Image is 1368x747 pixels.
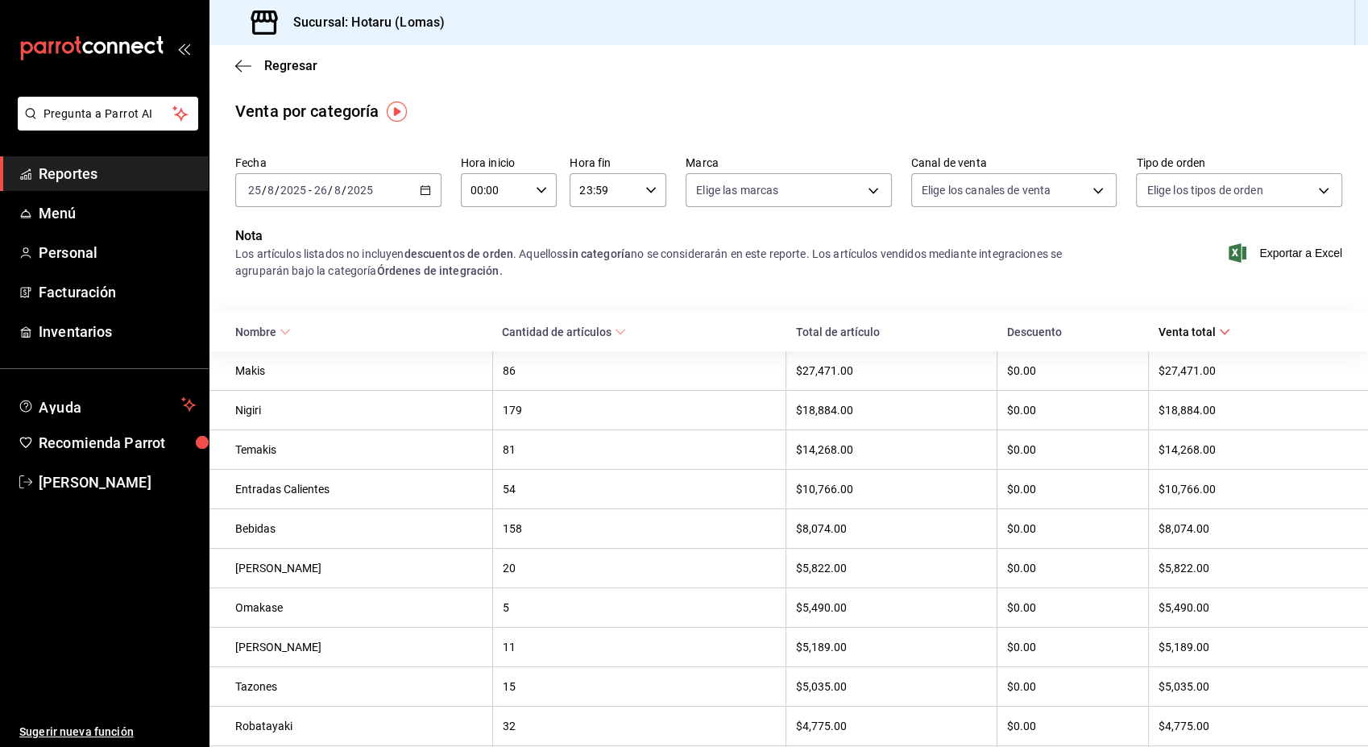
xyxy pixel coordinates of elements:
span: Venta total [1159,326,1230,338]
span: Elige los tipos de orden [1146,182,1262,198]
div: Tazones [235,680,483,693]
strong: descuentos de orden [404,247,513,260]
span: Elige las marcas [696,182,778,198]
button: Pregunta a Parrot AI [18,97,198,131]
font: Facturación [39,284,116,301]
div: $0.00 [1007,404,1138,417]
input: -- [334,184,342,197]
div: [PERSON_NAME] [235,641,483,654]
label: Fecha [235,157,441,168]
font: Recomienda Parrot [39,434,165,451]
div: $5,822.00 [1159,562,1342,575]
div: 158 [503,522,776,535]
div: 5 [503,601,776,614]
font: Inventarios [39,323,112,340]
input: ---- [346,184,374,197]
label: Marca [686,157,892,168]
div: $5,822.00 [796,562,987,575]
p: Nota [235,226,1117,246]
div: $8,074.00 [796,522,987,535]
div: $5,490.00 [1159,601,1342,614]
div: $5,189.00 [796,641,987,654]
div: $10,766.00 [1159,483,1342,496]
span: / [342,184,346,197]
span: - [309,184,312,197]
div: $5,189.00 [1159,641,1342,654]
span: Elige los canales de venta [922,182,1051,198]
label: Hora fin [570,157,666,168]
div: Makis [235,364,483,377]
font: Cantidad de artículos [502,326,611,338]
div: Omakase [235,601,483,614]
div: $0.00 [1007,720,1138,732]
div: 32 [503,720,776,732]
th: Descuento [997,312,1148,351]
span: Cantidad de artículos [502,326,626,338]
font: Reportes [39,165,97,182]
span: Pregunta a Parrot AI [44,106,173,122]
input: -- [267,184,275,197]
div: $10,766.00 [796,483,987,496]
span: Ayuda [39,395,175,414]
div: $14,268.00 [796,443,987,456]
div: $0.00 [1007,443,1138,456]
div: $5,035.00 [1159,680,1342,693]
div: [PERSON_NAME] [235,562,483,575]
div: 86 [503,364,776,377]
span: / [262,184,267,197]
div: $4,775.00 [1159,720,1342,732]
div: Nigiri [235,404,483,417]
font: [PERSON_NAME] [39,474,151,491]
div: 15 [503,680,776,693]
label: Tipo de orden [1136,157,1342,168]
div: Venta por categoría [235,99,379,123]
strong: sin categoría [562,247,631,260]
font: Venta total [1159,326,1216,338]
font: Menú [39,205,77,222]
div: 81 [503,443,776,456]
div: Bebidas [235,522,483,535]
a: Pregunta a Parrot AI [11,117,198,134]
div: $27,471.00 [1159,364,1342,377]
font: Personal [39,244,97,261]
span: Regresar [264,58,317,73]
div: Los artículos listados no incluyen . Aquellos no se considerarán en este reporte. Los artículos v... [235,246,1117,280]
h3: Sucursal: Hotaru (Lomas) [280,13,445,32]
input: ---- [280,184,307,197]
div: $18,884.00 [1159,404,1342,417]
font: Nombre [235,326,276,338]
div: $5,490.00 [796,601,987,614]
div: $14,268.00 [1159,443,1342,456]
button: Regresar [235,58,317,73]
font: Exportar a Excel [1259,247,1342,259]
th: Total de artículo [786,312,997,351]
div: 54 [503,483,776,496]
div: $8,074.00 [1159,522,1342,535]
font: Sugerir nueva función [19,725,134,738]
div: $0.00 [1007,562,1138,575]
span: Nombre [235,326,291,338]
input: -- [313,184,328,197]
span: / [275,184,280,197]
label: Hora inicio [461,157,558,168]
strong: Órdenes de integración. [377,264,503,277]
span: / [328,184,333,197]
div: $0.00 [1007,364,1138,377]
div: Entradas Calientes [235,483,483,496]
div: 179 [503,404,776,417]
img: Marcador de información sobre herramientas [387,102,407,122]
div: $18,884.00 [796,404,987,417]
div: $5,035.00 [796,680,987,693]
div: $4,775.00 [796,720,987,732]
div: $0.00 [1007,680,1138,693]
input: -- [247,184,262,197]
div: Temakis [235,443,483,456]
button: open_drawer_menu [177,42,190,55]
button: Exportar a Excel [1232,243,1342,263]
div: $0.00 [1007,601,1138,614]
div: $0.00 [1007,483,1138,496]
label: Canal de venta [911,157,1117,168]
div: $27,471.00 [796,364,987,377]
div: 20 [503,562,776,575]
